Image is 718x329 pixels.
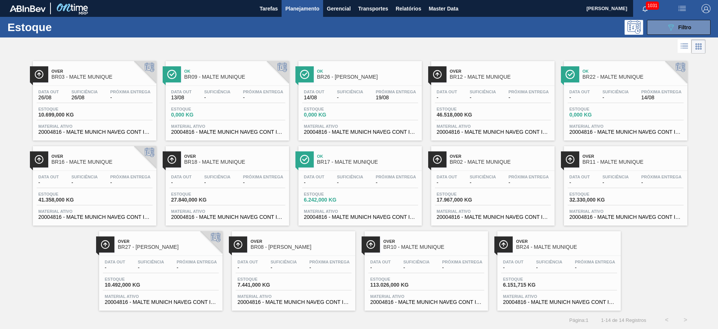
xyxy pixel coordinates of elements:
[370,265,391,271] span: -
[437,107,489,111] span: Estoque
[358,4,388,13] span: Transportes
[105,265,125,271] span: -
[492,226,625,311] a: ÍconeOverBR24 - MALTE MUNIQUEData out-Suficiência-Próxima Entrega-Estoque6.151,715 KGMaterial ati...
[110,175,151,179] span: Próxima Entrega
[569,317,588,323] span: Página : 1
[39,124,151,129] span: Material ativo
[570,112,622,118] span: 0,000 KG
[93,226,226,311] a: ÍconeOverBR27 - [PERSON_NAME]Data out-Suficiência-Próxima Entrega-Estoque10.492,000 KGMaterial at...
[39,95,59,100] span: 26/08
[646,1,659,10] span: 1031
[304,214,416,220] span: 20004816 - MALTE MUNICH NAVEG CONT IMPORT SUP 40%
[575,265,615,271] span: -
[403,260,429,264] span: Suficiência
[39,90,59,94] span: Data out
[602,175,629,179] span: Suficiência
[243,180,283,185] span: -
[237,299,350,305] span: 20004816 - MALTE MUNICH NAVEG CONT IMPORT SUP 40%
[470,175,496,179] span: Suficiência
[118,244,219,250] span: BR27 - MALTE MUNIQUE
[71,175,98,179] span: Suficiência
[52,69,153,73] span: Over
[167,70,177,79] img: Ícone
[171,209,283,214] span: Material ativo
[7,23,119,31] h1: Estoque
[304,129,416,135] span: 20004816 - MALTE MUNICH NAVEG CONT IMPORT SUP 40%
[503,294,615,299] span: Material ativo
[237,277,290,281] span: Estoque
[575,260,615,264] span: Próxima Entrega
[304,107,356,111] span: Estoque
[110,90,151,94] span: Próxima Entrega
[317,74,418,80] span: BR26 - MALTE MUNIQUE
[565,70,575,79] img: Ícone
[366,240,375,249] img: Ícone
[450,74,551,80] span: BR12 - MALTE MUNIQUE
[641,90,682,94] span: Próxima Entrega
[226,226,359,311] a: ÍconeOverBR08 - [PERSON_NAME]Data out-Suficiência-Próxima Entrega-Estoque7.441,000 KGMaterial ati...
[383,239,484,244] span: Over
[641,175,682,179] span: Próxima Entrega
[270,265,297,271] span: -
[184,159,285,165] span: BR18 - MALTE MUNIQUE
[570,175,590,179] span: Data out
[304,175,325,179] span: Data out
[105,277,157,281] span: Estoque
[101,240,110,249] img: Ícone
[233,240,243,249] img: Ícone
[237,260,258,264] span: Data out
[536,260,562,264] span: Suficiência
[499,240,508,249] img: Ícone
[376,90,416,94] span: Próxima Entrega
[304,95,325,100] span: 14/08
[27,55,160,141] a: ÍconeOverBR03 - MALTE MUNIQUEData out26/08Suficiência26/08Próxima Entrega-Estoque10.699,000 KGMat...
[370,294,482,299] span: Material ativo
[437,90,457,94] span: Data out
[509,180,549,185] span: -
[110,180,151,185] span: -
[27,141,160,226] a: ÍconeOverBR16 - MALTE MUNIQUEData out-Suficiência-Próxima Entrega-Estoque41.358,000 KGMaterial at...
[570,107,622,111] span: Estoque
[160,141,293,226] a: ÍconeOverBR18 - MALTE MUNIQUEData out-Suficiência-Próxima Entrega-Estoque27.840,000 KGMaterial at...
[678,24,691,30] span: Filtro
[337,90,363,94] span: Suficiência
[470,95,496,100] span: -
[641,180,682,185] span: -
[171,214,283,220] span: 20004816 - MALTE MUNICH NAVEG CONT IMPORT SUP 40%
[171,107,224,111] span: Estoque
[309,265,350,271] span: -
[600,317,646,323] span: 1 - 14 de 14 Registros
[304,112,356,118] span: 0,000 KG
[304,197,356,203] span: 6.242,000 KG
[509,90,549,94] span: Próxima Entrega
[437,197,489,203] span: 17.967,000 KG
[167,155,177,164] img: Ícone
[602,180,629,185] span: -
[293,55,426,141] a: ÍconeOkBR26 - [PERSON_NAME]Data out14/08Suficiência-Próxima Entrega19/08Estoque0,000 KGMaterial a...
[171,192,224,196] span: Estoque
[177,265,217,271] span: -
[204,95,230,100] span: -
[570,90,590,94] span: Data out
[171,95,192,100] span: 13/08
[327,4,351,13] span: Gerencial
[177,260,217,264] span: Próxima Entrega
[602,90,629,94] span: Suficiência
[503,299,615,305] span: 20004816 - MALTE MUNICH NAVEG CONT IMPORT SUP 40%
[184,154,285,159] span: Over
[118,239,219,244] span: Over
[39,209,151,214] span: Material ativo
[570,180,590,185] span: -
[691,39,706,54] div: Visão em Cards
[702,4,711,13] img: Logout
[570,197,622,203] span: 32.330,000 KG
[251,239,352,244] span: Over
[300,155,309,164] img: Ícone
[583,154,684,159] span: Over
[105,299,217,305] span: 20004816 - MALTE MUNICH NAVEG CONT IMPORT SUP 40%
[110,95,151,100] span: -
[442,260,482,264] span: Próxima Entrega
[437,124,549,129] span: Material ativo
[138,260,164,264] span: Suficiência
[437,192,489,196] span: Estoque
